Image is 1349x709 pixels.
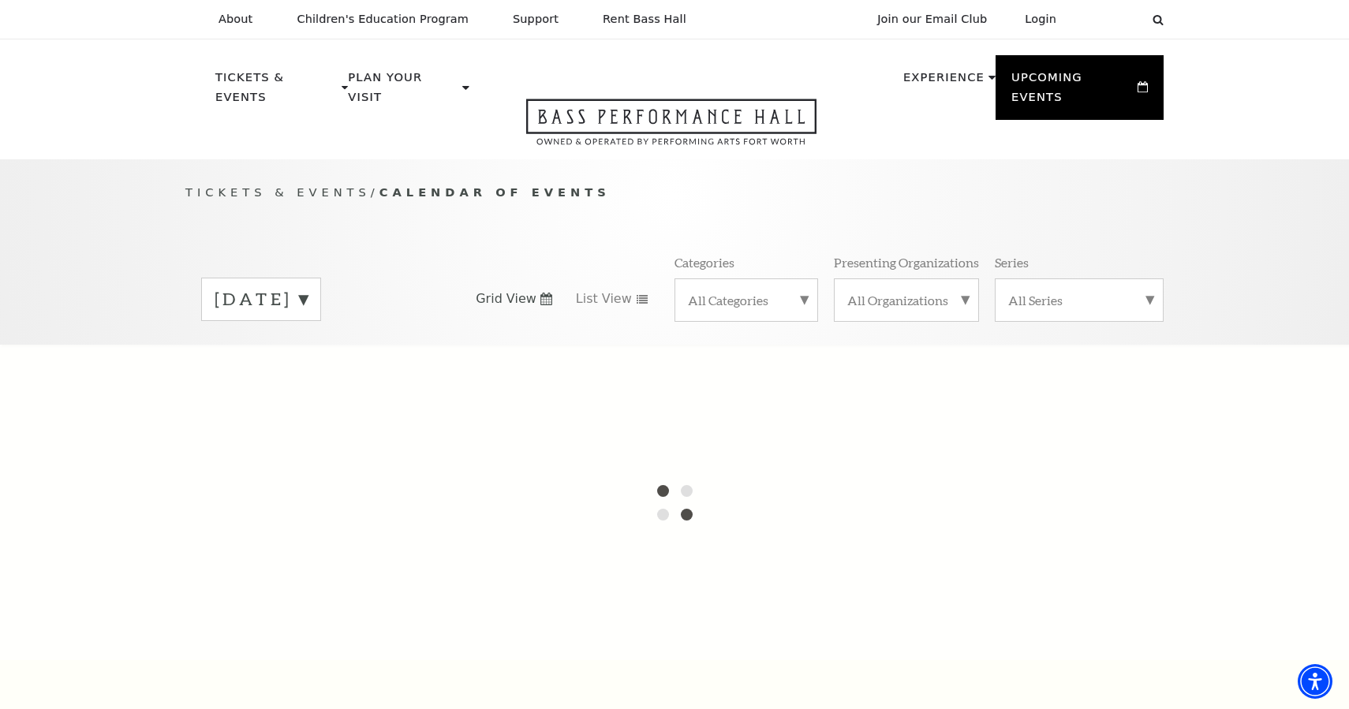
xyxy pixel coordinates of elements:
[513,13,559,26] p: Support
[674,254,734,271] p: Categories
[1082,12,1138,27] select: Select:
[1298,664,1332,699] div: Accessibility Menu
[903,68,985,96] p: Experience
[1008,292,1150,308] label: All Series
[185,185,371,199] span: Tickets & Events
[348,68,458,116] p: Plan Your Visit
[1011,68,1134,116] p: Upcoming Events
[847,292,966,308] label: All Organizations
[603,13,686,26] p: Rent Bass Hall
[215,68,338,116] p: Tickets & Events
[834,254,979,271] p: Presenting Organizations
[219,13,252,26] p: About
[297,13,469,26] p: Children's Education Program
[215,287,308,312] label: [DATE]
[995,254,1029,271] p: Series
[688,292,805,308] label: All Categories
[185,183,1164,203] p: /
[576,290,632,308] span: List View
[379,185,611,199] span: Calendar of Events
[476,290,536,308] span: Grid View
